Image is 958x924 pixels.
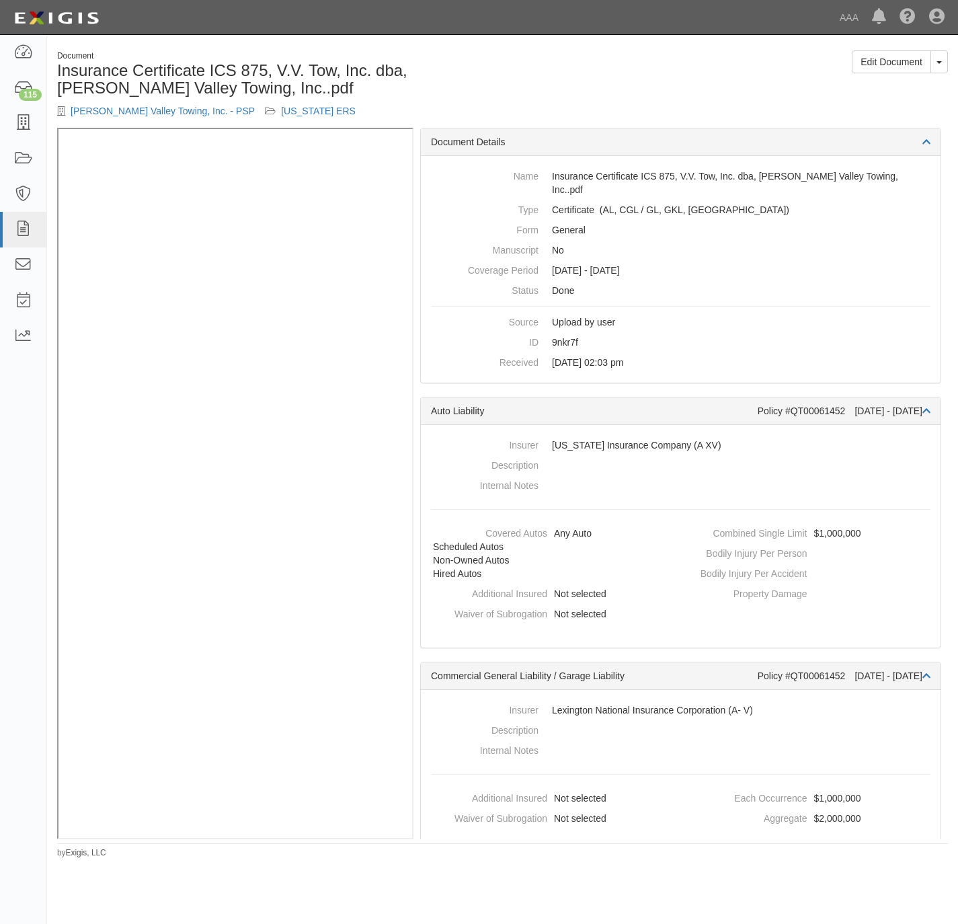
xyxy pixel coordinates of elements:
dd: Not selected [426,808,676,829]
div: Auto Liability [431,404,758,418]
dt: Coverage Period [431,260,538,277]
dd: Lexington National Insurance Corporation (A- V) [431,700,930,720]
dd: Not selected [426,584,676,604]
dt: Additional Insured [426,584,547,601]
div: Policy #QT00061452 [DATE] - [DATE] [758,669,930,683]
dd: Any Auto, Scheduled Autos, Non-Owned Autos, Hired Autos [426,523,676,584]
a: [PERSON_NAME] Valley Towing, Inc. - PSP [71,106,255,116]
dd: Not selected [426,788,676,808]
dt: Each Occurrence [686,788,807,805]
dt: Insurer [431,435,538,452]
dt: Description [431,720,538,737]
img: logo-5460c22ac91f19d4615b14bd174203de0afe785f0fc80cf4dbbc73dc1793850b.png [10,6,103,30]
dt: Form [431,220,538,237]
dt: Manuscript [431,240,538,257]
dd: Done [431,280,930,301]
dd: $1,000,000 [686,523,936,543]
dt: Status [431,280,538,297]
dt: Combined Single Limit [686,523,807,540]
dt: ID [431,332,538,349]
dd: 9nkr7f [431,332,930,352]
dd: General [431,220,930,240]
dd: Auto Liability Commercial General Liability / Garage Liability Garage Keepers Liability On-Hook [431,200,930,220]
dt: Name [431,166,538,183]
dd: Upload by user [431,312,930,332]
a: [US_STATE] ERS [281,106,356,116]
a: Edit Document [852,50,931,73]
dt: Insurer [431,700,538,717]
dt: Covered Autos [426,523,547,540]
dd: Insurance Certificate ICS 875, V.V. Tow, Inc. dba, [PERSON_NAME] Valley Towing, Inc..pdf [431,166,930,200]
dd: [US_STATE] Insurance Company (A XV) [431,435,930,455]
dt: Aggregate [686,808,807,825]
dt: Received [431,352,538,369]
dt: Additional Insured [426,788,547,805]
i: Help Center - Complianz [900,9,916,26]
div: Document Details [421,128,941,156]
dt: Property Damage [686,584,807,601]
dt: Bodily Injury Per Accident [686,564,807,580]
div: 115 [19,89,42,101]
dt: Waiver of Subrogation [426,604,547,621]
div: Document [57,50,493,62]
dt: Internal Notes [431,740,538,757]
dt: Description [431,455,538,472]
a: AAA [833,4,865,31]
dd: $2,000,000 [686,808,936,829]
dt: Waiver of Subrogation [426,808,547,825]
div: Commercial General Liability / Garage Liability [431,669,758,683]
dt: Type [431,200,538,217]
dd: [DATE] 02:03 pm [431,352,930,373]
dd: Not selected [426,604,676,624]
dd: [DATE] - [DATE] [431,260,930,280]
dd: $1,000,000 [686,788,936,808]
h1: Insurance Certificate ICS 875, V.V. Tow, Inc. dba, [PERSON_NAME] Valley Towing, Inc..pdf [57,62,493,98]
small: by [57,847,106,859]
dt: Source [431,312,538,329]
div: Policy #QT00061452 [DATE] - [DATE] [758,404,930,418]
a: Exigis, LLC [66,848,106,857]
dt: Internal Notes [431,475,538,492]
dd: No [431,240,930,260]
dt: Bodily Injury Per Person [686,543,807,560]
